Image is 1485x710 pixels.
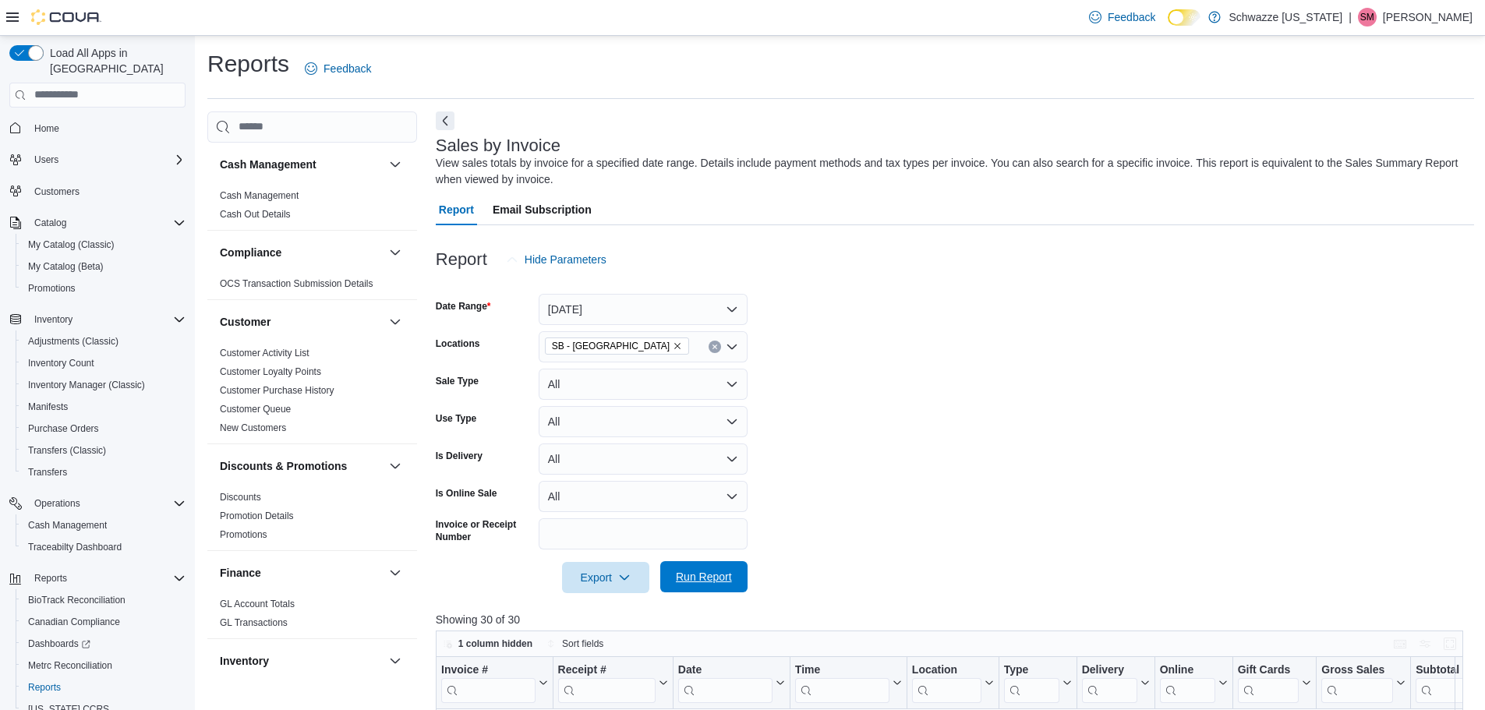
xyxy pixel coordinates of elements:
[1003,662,1059,677] div: Type
[220,384,334,397] span: Customer Purchase History
[299,53,377,84] a: Feedback
[16,277,192,299] button: Promotions
[22,279,186,298] span: Promotions
[220,598,295,610] span: GL Account Totals
[22,516,186,535] span: Cash Management
[220,385,334,396] a: Customer Purchase History
[44,45,186,76] span: Load All Apps in [GEOGRAPHIC_DATA]
[22,279,82,298] a: Promotions
[16,676,192,698] button: Reports
[22,441,112,460] a: Transfers (Classic)
[16,396,192,418] button: Manifests
[22,538,186,556] span: Traceabilty Dashboard
[220,314,270,330] h3: Customer
[220,491,261,503] span: Discounts
[220,653,269,669] h3: Inventory
[28,150,65,169] button: Users
[912,662,981,677] div: Location
[28,282,76,295] span: Promotions
[441,662,536,677] div: Invoice #
[28,541,122,553] span: Traceabilty Dashboard
[1229,8,1342,26] p: Schwazze [US_STATE]
[220,208,291,221] span: Cash Out Details
[22,332,186,351] span: Adjustments (Classic)
[439,194,474,225] span: Report
[1083,2,1161,33] a: Feedback
[678,662,773,677] div: Date
[3,212,192,234] button: Catalog
[1237,662,1311,702] button: Gift Cards
[22,656,186,675] span: Metrc Reconciliation
[1168,9,1200,26] input: Dark Mode
[436,450,483,462] label: Is Delivery
[16,633,192,655] a: Dashboards
[676,569,732,585] span: Run Report
[207,344,417,443] div: Customer
[3,180,192,203] button: Customers
[22,678,67,697] a: Reports
[220,157,383,172] button: Cash Management
[1441,634,1459,653] button: Enter fullscreen
[220,404,291,415] a: Customer Queue
[220,245,383,260] button: Compliance
[16,418,192,440] button: Purchase Orders
[220,422,286,434] span: New Customers
[1237,662,1299,702] div: Gift Card Sales
[34,497,80,510] span: Operations
[386,652,405,670] button: Inventory
[16,514,192,536] button: Cash Management
[28,238,115,251] span: My Catalog (Classic)
[28,638,90,650] span: Dashboards
[28,118,186,138] span: Home
[220,616,288,629] span: GL Transactions
[436,612,1474,627] p: Showing 30 of 30
[220,565,261,581] h3: Finance
[1416,662,1471,677] div: Subtotal
[436,412,476,425] label: Use Type
[436,487,497,500] label: Is Online Sale
[436,111,454,130] button: Next
[28,150,186,169] span: Users
[220,348,309,359] a: Customer Activity List
[220,209,291,220] a: Cash Out Details
[34,313,72,326] span: Inventory
[22,235,121,254] a: My Catalog (Classic)
[220,653,383,669] button: Inventory
[539,369,748,400] button: All
[220,528,267,541] span: Promotions
[1416,634,1434,653] button: Display options
[22,678,186,697] span: Reports
[220,366,321,377] a: Customer Loyalty Points
[436,300,491,313] label: Date Range
[220,314,383,330] button: Customer
[28,444,106,457] span: Transfers (Classic)
[500,244,613,275] button: Hide Parameters
[28,616,120,628] span: Canadian Compliance
[207,48,289,79] h1: Reports
[539,481,748,512] button: All
[1159,662,1215,677] div: Online
[795,662,889,702] div: Time
[539,443,748,475] button: All
[22,634,186,653] span: Dashboards
[912,662,994,702] button: Location
[324,61,371,76] span: Feedback
[22,591,132,609] a: BioTrack Reconciliation
[1108,9,1155,25] span: Feedback
[16,461,192,483] button: Transfers
[3,567,192,589] button: Reports
[28,260,104,273] span: My Catalog (Beta)
[436,136,560,155] h3: Sales by Invoice
[552,338,670,354] span: SB - [GEOGRAPHIC_DATA]
[386,563,405,582] button: Finance
[1159,662,1215,702] div: Online
[1416,662,1471,702] div: Subtotal
[436,375,479,387] label: Sale Type
[437,634,539,653] button: 1 column hidden
[220,245,281,260] h3: Compliance
[220,278,373,289] a: OCS Transaction Submission Details
[28,310,79,329] button: Inventory
[458,638,532,650] span: 1 column hidden
[16,536,192,558] button: Traceabilty Dashboard
[1159,662,1227,702] button: Online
